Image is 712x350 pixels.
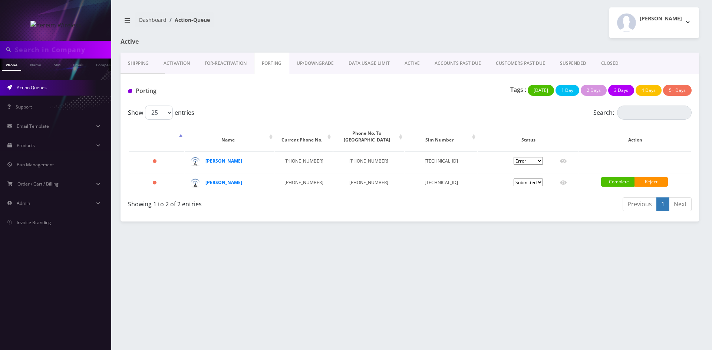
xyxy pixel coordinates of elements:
[16,104,32,110] span: Support
[92,59,117,70] a: Company
[205,179,242,186] a: [PERSON_NAME]
[656,197,669,211] a: 1
[405,173,477,194] td: [TECHNICAL_ID]
[17,181,59,187] span: Order / Cart / Billing
[275,173,333,194] td: [PHONE_NUMBER]
[254,53,289,74] a: PORTING
[121,12,404,33] nav: breadcrumb
[581,85,607,96] button: 2 Days
[579,123,691,151] th: Action
[128,197,404,209] div: Showing 1 to 2 of 2 entries
[128,106,194,120] label: Show entries
[333,123,405,151] th: Phone No. To Port: activate to sort column ascending
[488,53,553,74] a: CUSTOMERS PAST DUE
[145,106,173,120] select: Showentries
[17,123,49,129] span: Email Template
[17,84,47,91] span: Action Queues
[427,53,488,74] a: ACCOUNTS PAST DUE
[205,158,242,164] a: [PERSON_NAME]
[139,16,167,23] a: Dashboard
[397,53,427,74] a: ACTIVE
[663,85,692,96] button: 5+ Days
[17,161,54,168] span: Ban Management
[640,16,682,22] h2: [PERSON_NAME]
[167,16,210,24] li: Action-Queue
[634,177,668,187] a: Reject
[26,59,45,70] a: Name
[129,123,184,151] th: : activate to sort column descending
[623,197,657,211] a: Previous
[341,53,397,74] a: DATA USAGE LIMIT
[333,173,405,194] td: [PHONE_NUMBER]
[594,53,626,74] a: CLOSED
[69,59,87,70] a: Email
[2,59,21,71] a: Phone
[636,85,662,96] button: 4 Days
[333,151,405,172] td: [PHONE_NUMBER]
[593,106,692,120] label: Search:
[609,7,699,38] button: [PERSON_NAME]
[156,53,197,74] a: Activation
[121,38,306,45] h1: Active
[128,87,309,94] h1: Porting
[275,123,333,151] th: Current Phone No.: activate to sort column ascending
[50,59,64,70] a: SIM
[17,200,30,206] span: Admin
[15,43,109,57] input: Search in Company
[601,177,634,187] a: Complete
[553,53,594,74] a: SUSPENDED
[185,123,274,151] th: Name: activate to sort column ascending
[17,142,35,149] span: Products
[556,85,579,96] button: 1 Day
[608,85,634,96] button: 3 Days
[478,123,578,151] th: Status
[128,89,132,93] img: Porting
[289,53,341,74] a: UP/DOWNGRADE
[405,123,477,151] th: Sim Number: activate to sort column ascending
[528,85,554,96] button: [DATE]
[30,21,81,30] img: Yereim Wireless
[669,197,692,211] a: Next
[617,106,692,120] input: Search:
[197,53,254,74] a: FOR-REActivation
[17,219,51,226] span: Invoice Branding
[121,53,156,74] a: Shipping
[510,85,526,94] p: Tags :
[275,151,333,172] td: [PHONE_NUMBER]
[405,151,477,172] td: [TECHNICAL_ID]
